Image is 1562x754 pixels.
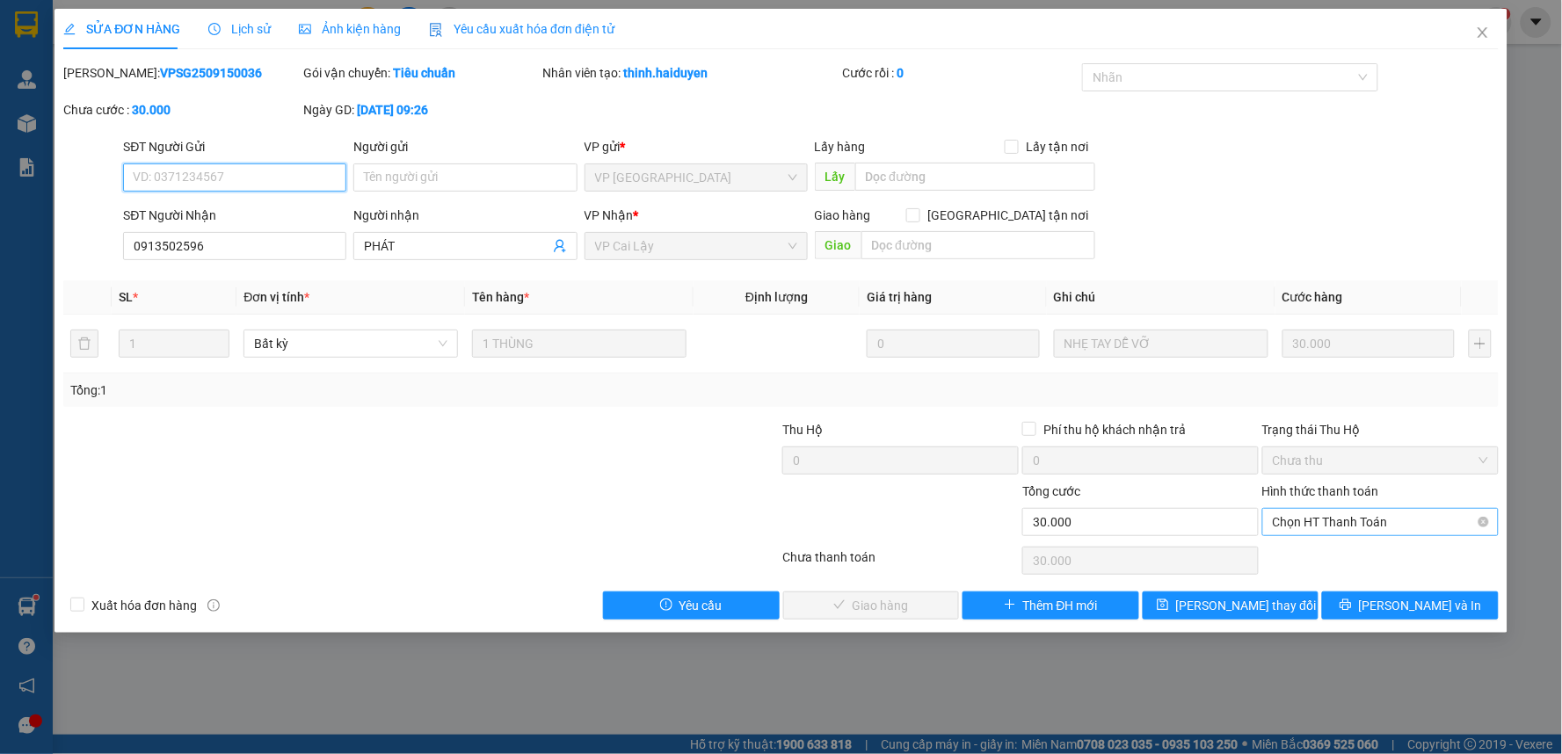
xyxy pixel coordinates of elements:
label: Hình thức thanh toán [1262,484,1379,498]
div: Người gửi [353,137,577,156]
b: 0 [897,66,905,80]
span: edit [63,23,76,35]
span: Chưa thu [1273,447,1488,474]
span: picture [299,23,311,35]
span: user-add [553,239,567,253]
button: delete [70,330,98,358]
span: Lấy tận nơi [1019,137,1095,156]
span: Xuất hóa đơn hàng [84,596,204,615]
button: checkGiao hàng [783,591,960,620]
div: Nhân viên tạo: [543,63,839,83]
span: VP Sài Gòn [595,164,797,191]
div: SĐT Người Gửi [123,137,346,156]
span: SL [119,290,133,304]
b: 30.000 [132,103,171,117]
button: Close [1458,9,1508,58]
input: Dọc đường [855,163,1096,191]
span: SỬA ĐƠN HÀNG [63,22,180,36]
span: close [1476,25,1490,40]
span: Thu Hộ [782,423,823,437]
div: Người nhận [353,206,577,225]
div: Trạng thái Thu Hộ [1262,420,1499,439]
span: [PERSON_NAME] thay đổi [1176,596,1317,615]
span: VP Nhận [585,208,634,222]
span: Giao hàng [815,208,871,222]
span: clock-circle [208,23,221,35]
th: Ghi chú [1047,280,1275,315]
span: Yêu cầu [679,596,723,615]
div: Ngày GD: [303,100,540,120]
div: Chưa thanh toán [781,547,1021,578]
div: VP gửi [585,137,808,156]
span: [GEOGRAPHIC_DATA] tận nơi [920,206,1095,225]
span: info-circle [207,599,220,612]
span: Lấy hàng [815,140,866,154]
button: printer[PERSON_NAME] và In [1322,591,1499,620]
span: Tổng cước [1022,484,1080,498]
div: Chưa cước : [63,100,300,120]
span: Lấy [815,163,855,191]
span: Định lượng [745,290,808,304]
div: Gói vận chuyển: [303,63,540,83]
span: Tên hàng [472,290,529,304]
span: save [1157,598,1169,613]
span: Giao [815,231,861,259]
img: icon [429,23,443,37]
div: SĐT Người Nhận [123,206,346,225]
span: Giá trị hàng [867,290,932,304]
b: Tiêu chuẩn [393,66,455,80]
span: Lịch sử [208,22,271,36]
div: [PERSON_NAME]: [63,63,300,83]
span: Phí thu hộ khách nhận trả [1036,420,1193,439]
span: Thêm ĐH mới [1023,596,1098,615]
input: VD: Bàn, Ghế [472,330,687,358]
span: close-circle [1478,517,1489,527]
span: Ảnh kiện hàng [299,22,401,36]
button: save[PERSON_NAME] thay đổi [1143,591,1319,620]
span: exclamation-circle [660,598,672,613]
input: 0 [867,330,1040,358]
span: Chọn HT Thanh Toán [1273,509,1488,535]
button: exclamation-circleYêu cầu [603,591,780,620]
span: [PERSON_NAME] và In [1359,596,1482,615]
button: plusThêm ĐH mới [963,591,1139,620]
span: Bất kỳ [254,330,447,357]
b: [DATE] 09:26 [357,103,428,117]
span: plus [1004,598,1016,613]
input: Dọc đường [861,231,1096,259]
span: printer [1340,598,1352,613]
input: Ghi Chú [1054,330,1268,358]
span: Đơn vị tính [243,290,309,304]
b: VPSG2509150036 [160,66,262,80]
span: Yêu cầu xuất hóa đơn điện tử [429,22,614,36]
span: VP Cai Lậy [595,233,797,259]
input: 0 [1282,330,1456,358]
div: Cước rồi : [843,63,1079,83]
div: Tổng: 1 [70,381,603,400]
b: thinh.haiduyen [624,66,708,80]
span: Cước hàng [1282,290,1343,304]
button: plus [1469,330,1491,358]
